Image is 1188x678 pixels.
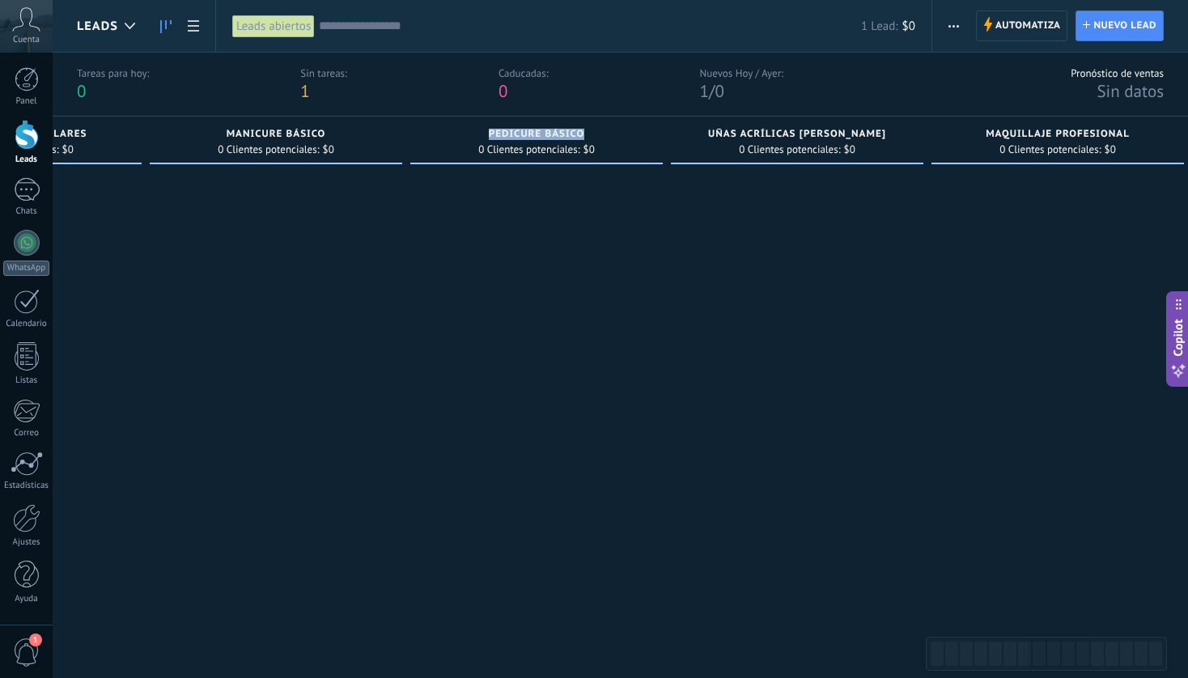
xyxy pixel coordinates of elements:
div: Tareas para hoy: [77,66,149,80]
span: 0 [499,80,507,102]
div: Listas [3,375,50,386]
a: Nuevo lead [1076,11,1164,41]
div: Calendario [3,319,50,329]
a: Automatiza [976,11,1068,41]
span: 0 Clientes potenciales: [999,145,1101,155]
span: $0 [323,145,334,155]
span: Copilot [1170,320,1186,357]
span: Pedicure básico [489,129,584,140]
span: / [709,80,715,102]
div: Leads abiertos [232,15,315,38]
span: 1 Lead: [861,19,897,34]
div: Estadísticas [3,481,50,491]
div: Manicure básico [158,129,394,142]
span: $0 [844,145,855,155]
div: Correo [3,428,50,439]
span: $0 [583,145,595,155]
div: Pronóstico de ventas [1071,66,1164,80]
div: Sin tareas: [300,66,347,80]
div: Leads [3,155,50,165]
span: Automatiza [995,11,1061,40]
div: Ayuda [3,594,50,604]
span: 0 Clientes potenciales: [739,145,840,155]
div: Chats [3,206,50,217]
span: $0 [902,19,915,34]
span: Manicure básico [227,129,326,140]
div: Ajustes [3,537,50,548]
div: Uñas acrílicas o gelish [679,129,915,142]
span: 1 [300,80,309,102]
div: Maquillaje profesional [940,129,1176,142]
a: Lista [180,11,207,42]
span: Leads [77,19,118,34]
div: WhatsApp [3,261,49,276]
span: Maquillaje profesional [986,129,1130,140]
span: $0 [62,145,74,155]
span: 1 [700,80,709,102]
a: Leads [152,11,180,42]
span: 0 Clientes potenciales: [478,145,579,155]
span: 1 [29,634,42,646]
span: Nuevo lead [1093,11,1156,40]
span: Uñas acrílicas [PERSON_NAME] [708,129,886,140]
div: Nuevos Hoy / Ayer: [700,66,783,80]
span: 0 Clientes potenciales: [218,145,319,155]
span: $0 [1105,145,1116,155]
div: Caducadas: [499,66,549,80]
span: 0 [715,80,723,102]
button: Más [942,11,965,41]
span: Cuenta [13,35,40,45]
span: 0 [77,80,86,102]
span: Sin datos [1097,80,1164,102]
div: Panel [3,96,50,107]
div: Pedicure básico [418,129,655,142]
